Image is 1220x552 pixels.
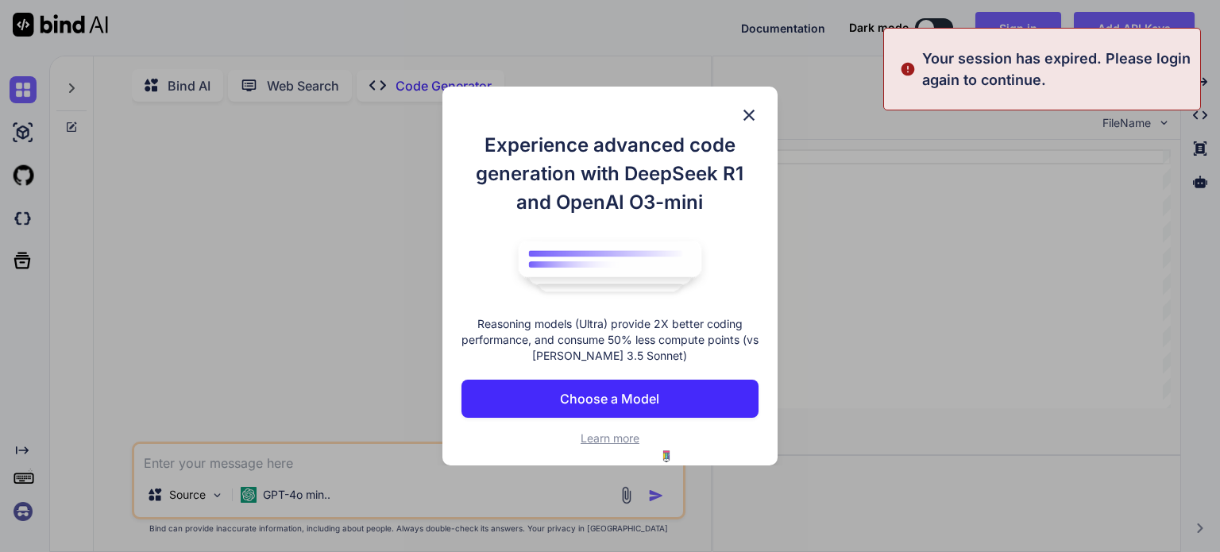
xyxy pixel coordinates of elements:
[507,233,713,301] img: bind logo
[922,48,1191,91] p: Your session has expired. Please login again to continue.
[461,380,759,418] button: Choose a Model
[739,106,759,125] img: close
[560,389,659,408] p: Choose a Model
[900,48,916,91] img: alert
[581,431,639,445] span: Learn more
[461,131,759,217] h1: Experience advanced code generation with DeepSeek R1 and OpenAI O3-mini
[461,316,759,364] p: Reasoning models (Ultra) provide 2X better coding performance, and consume 50% less compute point...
